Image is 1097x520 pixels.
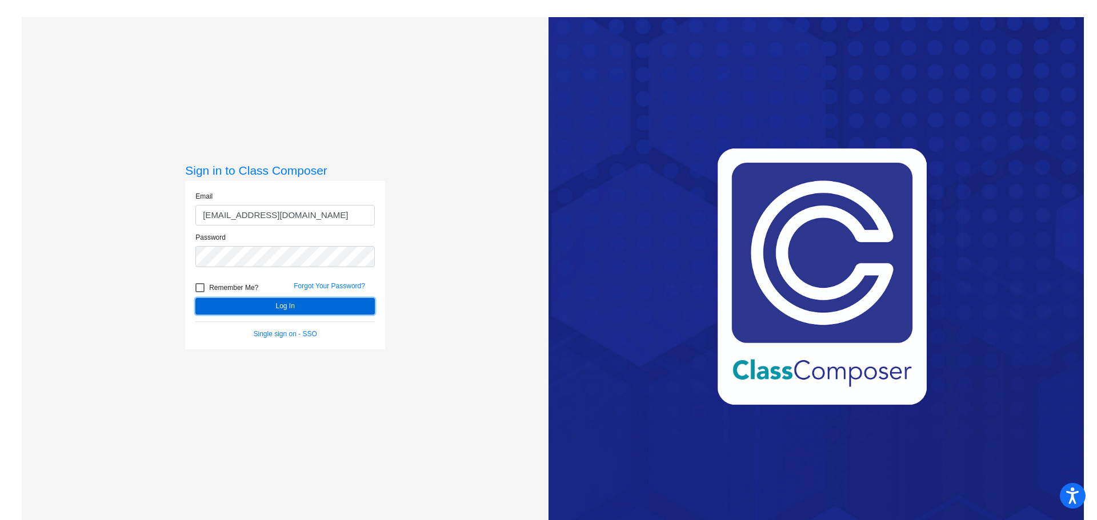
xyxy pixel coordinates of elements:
[195,298,375,315] button: Log In
[209,281,258,295] span: Remember Me?
[254,330,317,338] a: Single sign on - SSO
[294,282,365,290] a: Forgot Your Password?
[195,232,226,243] label: Password
[195,191,213,201] label: Email
[185,163,385,178] h3: Sign in to Class Composer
